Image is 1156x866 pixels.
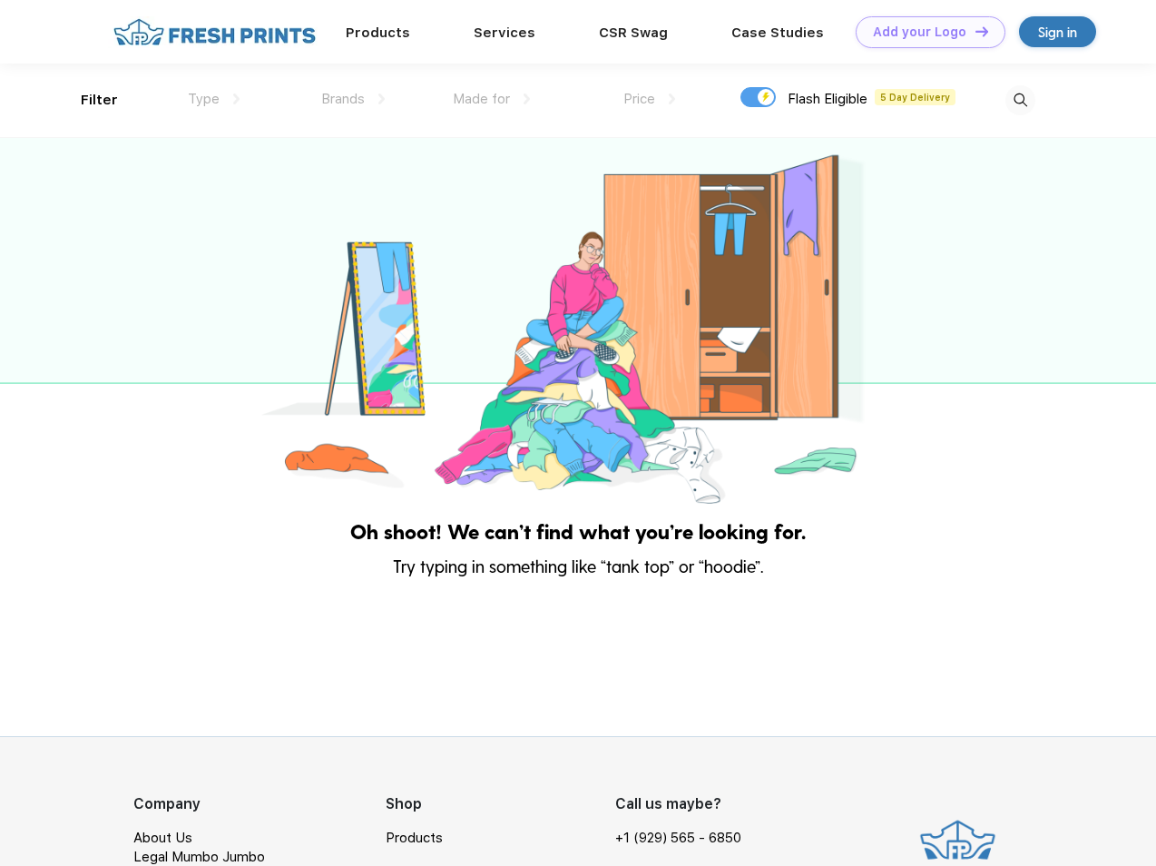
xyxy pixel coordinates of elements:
div: Add your Logo [873,25,966,40]
div: Call us maybe? [615,793,753,815]
a: +1 (929) 565 - 6850 [615,829,741,848]
img: dropdown.png [378,93,385,104]
div: Company [133,793,386,815]
span: Flash Eligible [788,91,867,107]
a: Products [386,830,443,846]
img: dropdown.png [669,93,675,104]
img: dropdown.png [524,93,530,104]
a: CSR Swag [599,25,668,41]
img: fo%20logo%202.webp [108,16,321,48]
a: Legal Mumbo Jumbo [133,849,265,865]
span: Made for [453,91,510,107]
span: Price [623,91,655,107]
a: About Us [133,830,192,846]
span: 5 Day Delivery [875,89,955,105]
div: Sign in [1038,22,1077,43]
a: Sign in [1019,16,1096,47]
a: Products [346,25,410,41]
img: DT [975,26,988,36]
img: desktop_search.svg [1005,85,1035,115]
span: Type [188,91,220,107]
img: dropdown.png [233,93,240,104]
a: Services [474,25,535,41]
span: Brands [321,91,365,107]
div: Shop [386,793,615,815]
div: Filter [81,90,118,111]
